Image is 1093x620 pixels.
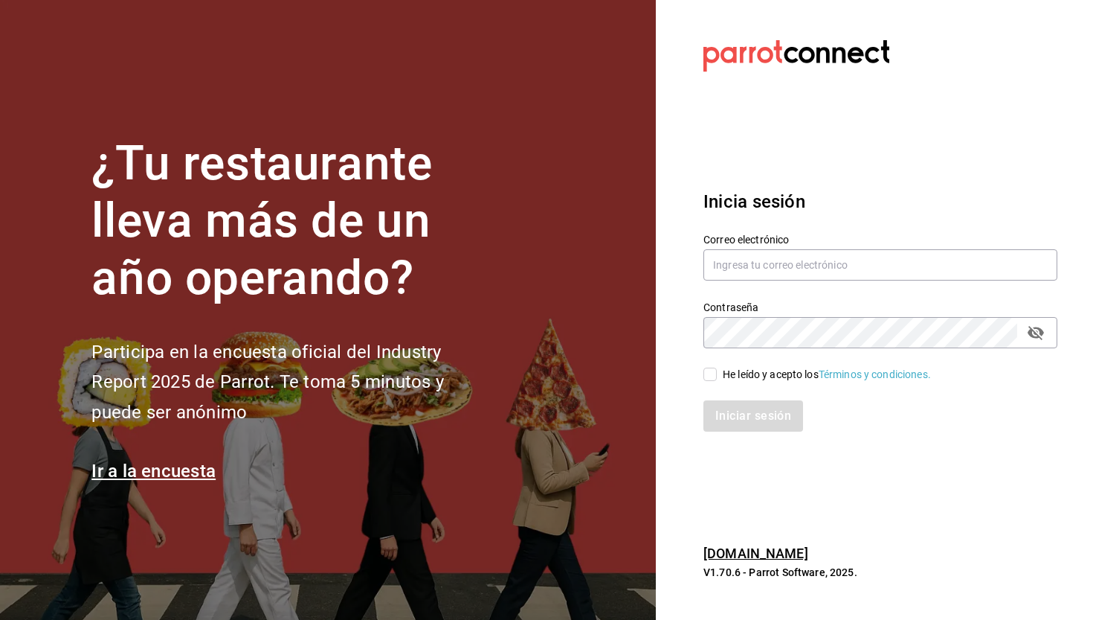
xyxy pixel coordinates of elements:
input: Ingresa tu correo electrónico [703,249,1057,281]
div: He leído y acepto los [723,367,931,383]
a: Términos y condiciones. [819,368,931,380]
h3: Inicia sesión [703,188,1057,215]
p: V1.70.6 - Parrot Software, 2025. [703,565,1057,580]
a: [DOMAIN_NAME] [703,546,808,561]
button: passwordField [1023,320,1048,345]
label: Correo electrónico [703,234,1057,245]
a: Ir a la encuesta [91,461,216,482]
h1: ¿Tu restaurante lleva más de un año operando? [91,135,493,307]
label: Contraseña [703,302,1057,313]
h2: Participa en la encuesta oficial del Industry Report 2025 de Parrot. Te toma 5 minutos y puede se... [91,337,493,428]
